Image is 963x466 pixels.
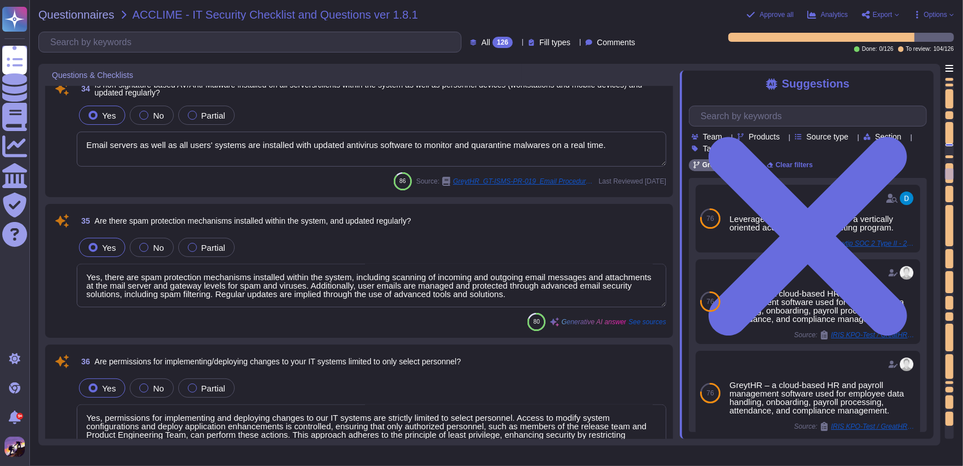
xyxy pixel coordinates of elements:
[201,384,226,393] span: Partial
[706,390,714,397] span: 76
[77,217,90,225] span: 35
[133,9,419,20] span: ACCLIME - IT Security Checklist and Questions ver 1.8.1
[794,422,916,431] span: Source:
[807,10,848,19] button: Analytics
[95,80,643,97] span: Is non-signature-based AV/Anti-Malware installed on all servers/clients within the system as well...
[95,357,461,366] span: Are permissions for implementing/deploying changes to your IT systems limited to only select pers...
[900,358,913,371] img: user
[201,243,226,252] span: Partial
[597,38,635,46] span: Comments
[539,38,570,46] span: Fill types
[38,9,115,20] span: Questionnaires
[746,10,794,19] button: Approve all
[706,215,714,222] span: 76
[729,381,916,415] div: GreytHR – a cloud-based HR and payroll management software used for employee data handling, onboa...
[900,266,913,280] img: user
[16,413,23,420] div: 9+
[695,106,926,126] input: Search by keywords
[481,38,490,46] span: All
[153,243,164,252] span: No
[153,384,164,393] span: No
[102,243,116,252] span: Yes
[52,71,133,79] span: Questions & Checklists
[102,111,116,120] span: Yes
[706,298,714,305] span: 76
[5,437,25,457] img: user
[831,423,916,430] span: IRIS KPO-Test / GreatHR Supplier Assurance Questionnaire GreytHr (002)
[934,46,954,52] span: 104 / 126
[77,264,666,307] textarea: Yes, there are spam protection mechanisms installed within the system, including scanning of inco...
[95,216,411,225] span: Are there spam protection mechanisms installed within the system, and updated regularly?
[534,319,540,325] span: 80
[906,46,931,52] span: To review:
[77,85,90,93] span: 34
[493,37,513,48] div: 126
[599,178,666,185] span: Last Reviewed [DATE]
[77,132,666,167] textarea: Email servers as well as all users' systems are installed with updated antivirus software to moni...
[45,32,461,52] input: Search by keywords
[453,178,594,185] span: GreytHR_GT-ISMS-PR-019_Email Procedures_v1.1.docx.pdf
[77,358,90,365] span: 36
[399,178,406,184] span: 86
[102,384,116,393] span: Yes
[77,404,666,456] textarea: Yes, permissions for implementing and deploying changes to our IT systems are strictly limited to...
[416,177,594,186] span: Source:
[561,319,626,325] span: Generative AI answer
[862,46,877,52] span: Done:
[201,111,226,120] span: Partial
[628,319,666,325] span: See sources
[873,11,892,18] span: Export
[2,434,33,459] button: user
[153,111,164,120] span: No
[760,11,794,18] span: Approve all
[924,11,947,18] span: Options
[900,191,913,205] img: user
[821,11,848,18] span: Analytics
[880,46,894,52] span: 0 / 126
